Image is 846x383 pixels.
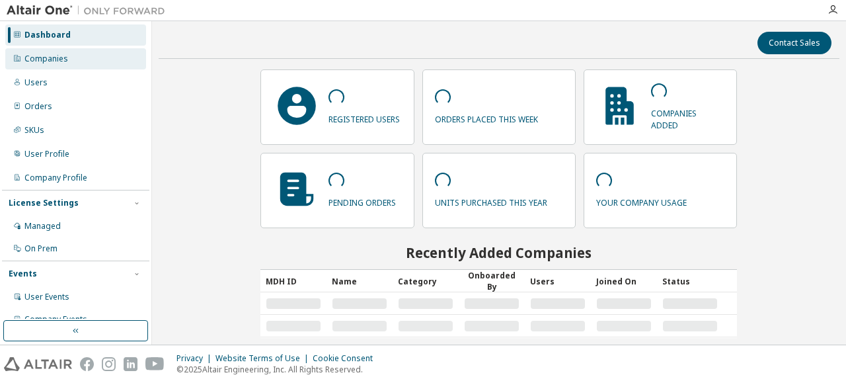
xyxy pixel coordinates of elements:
div: Company Profile [24,173,87,183]
div: MDH ID [266,271,321,292]
p: companies added [651,104,724,130]
div: User Events [24,292,69,302]
p: orders placed this week [435,110,538,125]
img: facebook.svg [80,357,94,371]
div: License Settings [9,198,79,208]
div: Users [24,77,48,88]
div: Cookie Consent [313,353,381,364]
div: Companies [24,54,68,64]
div: Managed [24,221,61,232]
img: youtube.svg [145,357,165,371]
div: Users [530,271,586,292]
div: On Prem [24,243,58,254]
div: Name [332,271,387,292]
div: Status [662,271,718,292]
p: © 2025 Altair Engineering, Inc. All Rights Reserved. [176,364,381,375]
p: registered users [328,110,400,125]
p: your company usage [596,193,687,208]
div: Website Terms of Use [215,353,313,364]
img: instagram.svg [102,357,116,371]
div: Joined On [596,271,652,292]
img: altair_logo.svg [4,357,72,371]
div: Orders [24,101,52,112]
img: Altair One [7,4,172,17]
div: Onboarded By [464,270,519,292]
p: units purchased this year [435,193,547,208]
button: Contact Sales [757,32,831,54]
div: User Profile [24,149,69,159]
p: pending orders [328,193,396,208]
div: Category [398,271,453,292]
div: SKUs [24,125,44,136]
div: Events [9,269,37,279]
h2: Recently Added Companies [260,244,737,261]
div: Privacy [176,353,215,364]
img: linkedin.svg [124,357,137,371]
div: Dashboard [24,30,71,40]
div: Company Events [24,314,87,325]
